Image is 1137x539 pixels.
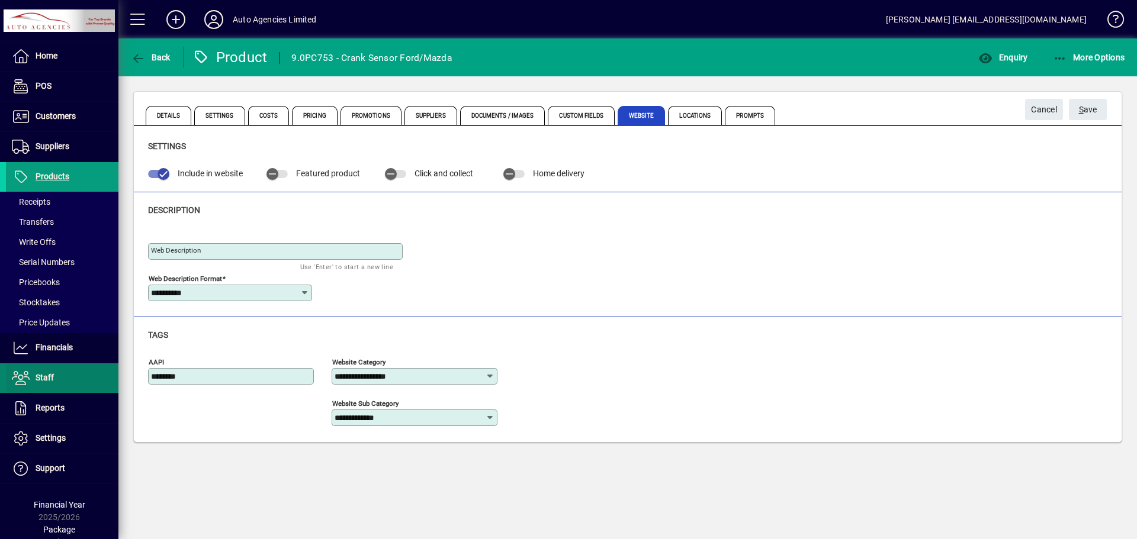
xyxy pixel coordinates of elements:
[668,106,722,125] span: Locations
[548,106,614,125] span: Custom Fields
[332,399,399,407] mat-label: Website Sub Category
[618,106,666,125] span: Website
[1025,99,1063,120] button: Cancel
[415,169,473,178] span: Click and collect
[148,330,168,340] span: Tags
[43,525,75,534] span: Package
[404,106,457,125] span: Suppliers
[6,212,118,232] a: Transfers
[1053,53,1125,62] span: More Options
[12,197,50,206] span: Receipts
[149,274,222,282] mat-label: Web Description Format
[6,424,118,453] a: Settings
[6,102,118,131] a: Customers
[146,106,191,125] span: Details
[192,48,268,67] div: Product
[332,357,386,366] mat-label: Website Category
[12,298,60,307] span: Stocktakes
[233,10,317,29] div: Auto Agencies Limited
[36,141,69,151] span: Suppliers
[533,169,584,178] span: Home delivery
[36,81,52,91] span: POS
[151,246,201,254] mat-label: Web Description
[6,132,118,162] a: Suppliers
[1069,99,1107,120] button: Save
[6,292,118,312] a: Stocktakes
[6,454,118,483] a: Support
[12,217,54,227] span: Transfers
[460,106,545,125] span: Documents / Images
[12,257,75,267] span: Serial Numbers
[34,500,85,509] span: Financial Year
[291,49,452,67] div: 9.0PC753 - Crank Sensor Ford/Mazda
[6,333,118,363] a: Financials
[12,277,60,287] span: Pricebooks
[6,192,118,212] a: Receipts
[725,106,775,125] span: Prompts
[36,343,73,352] span: Financials
[36,463,65,473] span: Support
[975,47,1030,68] button: Enquiry
[12,237,56,247] span: Write Offs
[6,41,118,71] a: Home
[6,232,118,252] a: Write Offs
[36,51,57,60] span: Home
[886,10,1087,29] div: [PERSON_NAME] [EMAIL_ADDRESS][DOMAIN_NAME]
[131,53,171,62] span: Back
[36,111,76,121] span: Customers
[36,433,66,443] span: Settings
[292,106,338,125] span: Pricing
[118,47,184,68] app-page-header-button: Back
[296,169,360,178] span: Featured product
[1099,2,1122,41] a: Knowledge Base
[1031,100,1057,120] span: Cancel
[12,318,70,327] span: Price Updates
[248,106,290,125] span: Costs
[148,205,200,215] span: Description
[1050,47,1128,68] button: More Options
[36,172,69,181] span: Products
[300,260,393,273] mat-hint: Use 'Enter' to start a new line
[978,53,1027,62] span: Enquiry
[6,393,118,423] a: Reports
[6,272,118,292] a: Pricebooks
[36,373,54,382] span: Staff
[194,106,245,125] span: Settings
[149,357,164,366] mat-label: AAPI
[157,9,195,30] button: Add
[6,312,118,333] a: Price Updates
[178,169,243,178] span: Include in website
[148,141,186,151] span: Settings
[1079,100,1097,120] span: ave
[128,47,174,68] button: Back
[6,252,118,272] a: Serial Numbers
[195,9,233,30] button: Profile
[1079,105,1084,114] span: S
[6,72,118,101] a: POS
[36,403,65,412] span: Reports
[341,106,402,125] span: Promotions
[6,363,118,393] a: Staff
